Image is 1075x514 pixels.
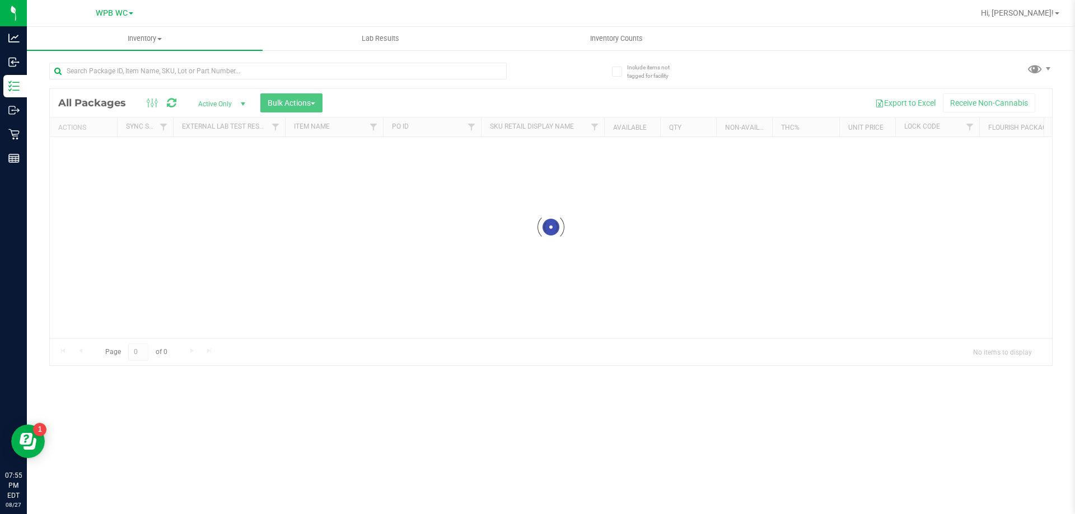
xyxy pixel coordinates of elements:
a: Inventory Counts [498,27,734,50]
inline-svg: Reports [8,153,20,164]
a: Lab Results [263,27,498,50]
iframe: Resource center unread badge [33,423,46,436]
span: Inventory [27,34,263,44]
inline-svg: Outbound [8,105,20,116]
inline-svg: Retail [8,129,20,140]
span: Include items not tagged for facility [627,63,683,80]
span: WPB WC [96,8,128,18]
iframe: Resource center [11,425,45,458]
p: 08/27 [5,501,22,509]
span: Inventory Counts [575,34,658,44]
span: Lab Results [347,34,414,44]
a: Inventory [27,27,263,50]
inline-svg: Inbound [8,56,20,68]
p: 07:55 PM EDT [5,470,22,501]
inline-svg: Inventory [8,81,20,92]
span: Hi, [PERSON_NAME]! [981,8,1054,17]
input: Search Package ID, Item Name, SKU, Lot or Part Number... [49,63,507,79]
inline-svg: Analytics [8,32,20,44]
